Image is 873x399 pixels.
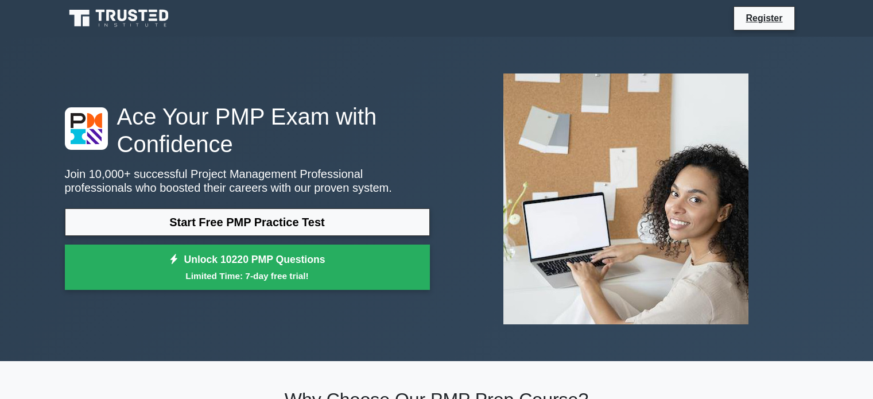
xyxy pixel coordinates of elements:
[79,269,416,282] small: Limited Time: 7-day free trial!
[65,245,430,290] a: Unlock 10220 PMP QuestionsLimited Time: 7-day free trial!
[65,167,430,195] p: Join 10,000+ successful Project Management Professional professionals who boosted their careers w...
[739,11,789,25] a: Register
[65,103,430,158] h1: Ace Your PMP Exam with Confidence
[65,208,430,236] a: Start Free PMP Practice Test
